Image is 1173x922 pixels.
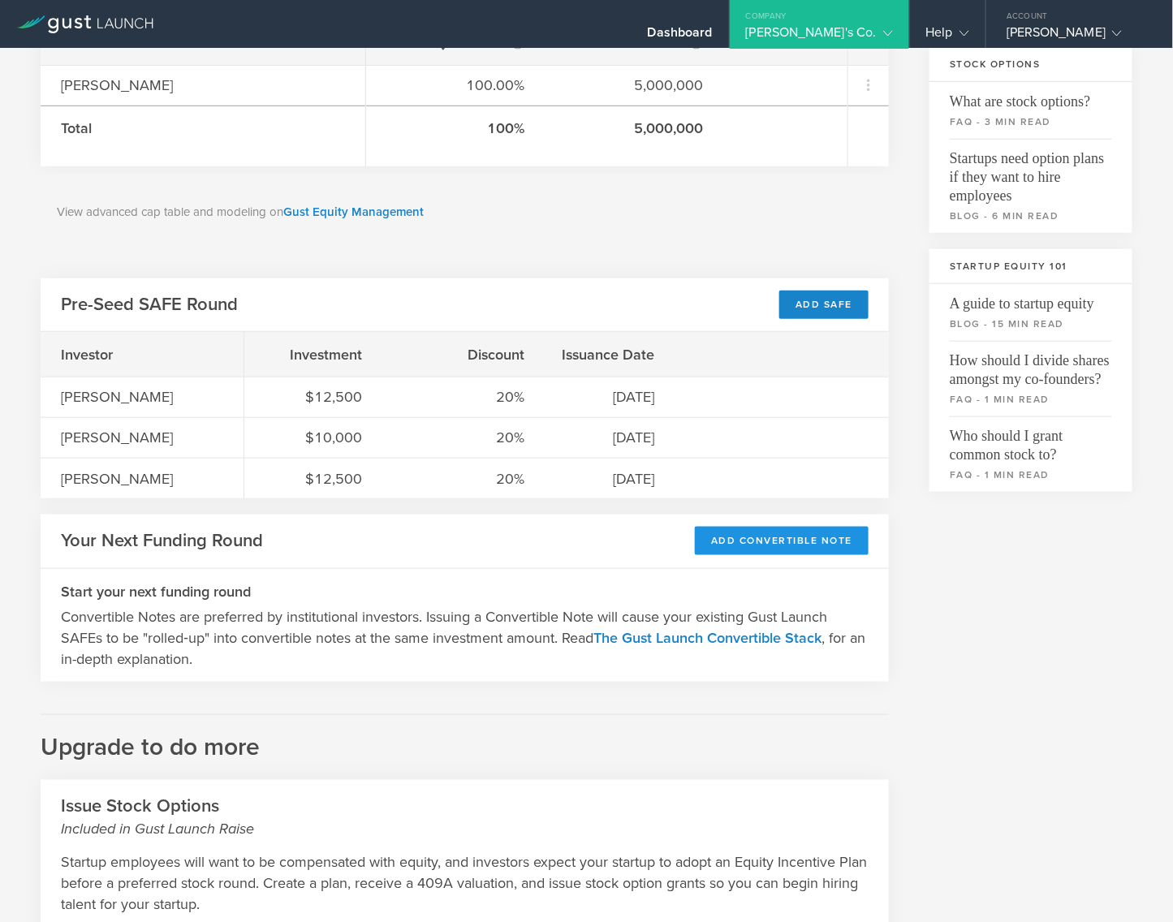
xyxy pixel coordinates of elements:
p: Convertible Notes are preferred by institutional investors. Issuing a Convertible Note will cause... [61,606,869,670]
a: What are stock options?faq - 3 min read [929,82,1132,139]
h3: Start your next funding round [61,581,869,602]
h3: Stock Options [929,47,1132,82]
div: Add SAFE [779,291,869,319]
div: Help [926,24,969,49]
div: $12,500 [265,468,362,489]
div: Discount [403,344,524,365]
div: [PERSON_NAME] [61,75,345,96]
h2: Issue Stock Options [61,795,869,840]
p: Startup employees will want to be compensated with equity, and investors expect your startup to a... [61,852,869,916]
div: 100% [386,118,524,139]
span: A guide to startup equity [950,284,1112,313]
h2: Your Next Funding Round [61,529,263,553]
a: The Gust Launch Convertible Stack [593,629,822,647]
div: [DATE] [565,386,654,407]
a: A guide to startup equityblog - 15 min read [929,284,1132,341]
div: [PERSON_NAME]'s Co. [746,24,893,49]
span: What are stock options? [950,82,1112,111]
a: Gust Equity Management [283,205,424,219]
a: Who should I grant common stock to?faq - 1 min read [929,416,1132,492]
small: faq - 1 min read [950,392,1112,407]
a: Startups need option plans if they want to hire employeesblog - 6 min read [929,139,1132,233]
span: How should I divide shares amongst my co-founders? [950,341,1112,389]
div: Investment [265,344,362,365]
div: 20% [403,386,524,407]
div: Total [61,118,345,139]
h2: Upgrade to do more [41,714,889,764]
div: [PERSON_NAME] [61,427,223,448]
small: faq - 3 min read [950,114,1112,129]
h2: Pre-Seed SAFE Round [61,293,238,317]
small: Included in Gust Launch Raise [61,819,869,840]
div: Add Convertible Note [695,527,869,555]
span: Startups need option plans if they want to hire employees [950,139,1112,205]
div: [PERSON_NAME] [61,468,223,489]
small: blog - 15 min read [950,317,1112,331]
div: $12,500 [265,386,362,407]
div: Dashboard [648,24,713,49]
div: 100.00% [386,75,524,96]
iframe: Chat Widget [1092,844,1173,922]
span: Who should I grant common stock to? [950,416,1112,464]
small: faq - 1 min read [950,467,1112,482]
div: [DATE] [565,427,654,448]
div: 5,000,000 [565,118,703,139]
div: $10,000 [265,427,362,448]
div: [DATE] [565,468,654,489]
p: View advanced cap table and modeling on [57,203,873,222]
div: 20% [403,427,524,448]
small: blog - 6 min read [950,209,1112,223]
h3: Startup Equity 101 [929,249,1132,284]
div: Investor [61,344,223,365]
div: [PERSON_NAME] [1007,24,1145,49]
div: 20% [403,468,524,489]
div: Issuance Date [565,344,654,365]
a: How should I divide shares amongst my co-founders?faq - 1 min read [929,341,1132,416]
div: 5,000,000 [565,75,703,96]
div: [PERSON_NAME] [61,386,223,407]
